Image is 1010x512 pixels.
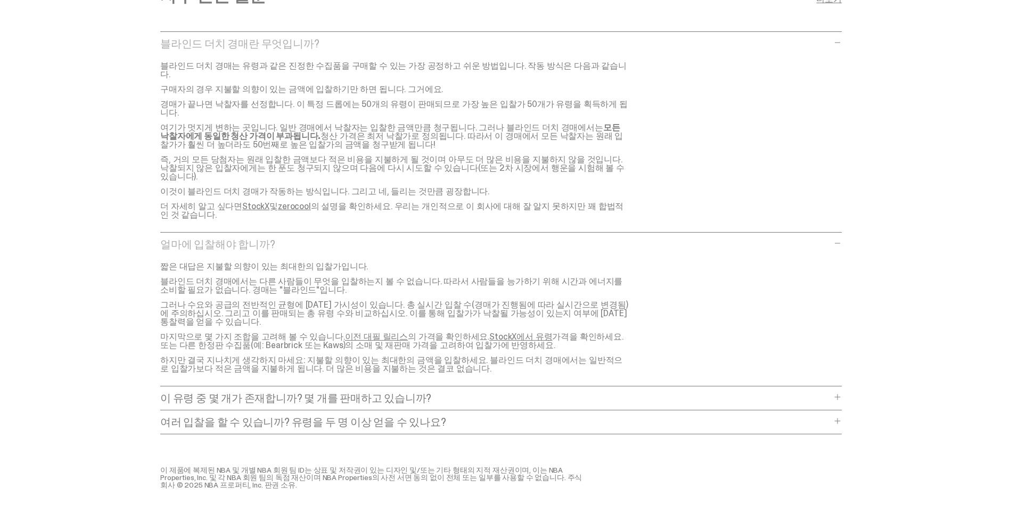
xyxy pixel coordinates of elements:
p: 블라인드 더치 경매란 무엇입니까? [160,38,831,49]
p: 여기가 멋지게 변하는 곳입니다. 일반 경매에서 낙찰자는 입찰한 금액만큼 청구됩니다. 그러나 블라인드 더치 경매에서는 청산 가격은 최저 낙찰가로 정의됩니다. 따라서 이 경매에서... [160,123,629,149]
a: StockX에서 유령 [489,331,552,342]
strong: 모든 낙찰자에게 동일한 청산 가격이 부과됩니다. [160,122,620,142]
p: 블라인드 더치 경매에서는 다른 사람들이 무엇을 입찰하는지 볼 수 없습니다. 따라서 사람들을 능가하기 위해 시간과 에너지를 소비할 필요가 없습니다. 경매는 "블라인드"입니다. [160,277,629,294]
p: 블라인드 더치 경매는 유령과 같은 진정한 수집품을 구매할 수 있는 가장 공정하고 쉬운 방법입니다. 작동 방식은 다음과 같습니다. [160,62,629,79]
p: 얼마에 입찰해야 합니까? [160,239,831,250]
p: 짧은 대답은 지불할 의향이 있는 최대한의 입찰가입니다. [160,262,629,271]
p: 마지막으로 몇 가지 조합을 고려해 볼 수 있습니다. 의 가격을 확인하세요. 가격을 확인하세요. 또는 다른 한정판 수집품(예: Bearbrick 또는 Kaws)의 소매 및 재판... [160,333,629,350]
p: 그러나 수요와 공급의 전반적인 균형에 [DATE] 가시성이 있습니다. 총 실시간 입찰 수(경매가 진행됨에 따라 실시간으로 변경됨)에 주의하십시오. 그리고 이를 판매되는 총 유... [160,301,629,326]
p: 이 유령 중 몇 개가 존재합니까? 몇 개를 판매하고 있습니까? [160,393,831,403]
p: 하지만 결국 지나치게 생각하지 마세요: 지불할 의향이 있는 최대한의 금액을 입찰하세요. 블라인드 더치 경매에서는 일반적으로 입찰가보다 적은 금액을 지불하게 됩니다. 더 많은 ... [160,356,629,373]
p: 경매가 끝나면 낙찰자를 선정합니다. 이 특정 드롭에는 50개의 유령이 판매되므로 가장 높은 입찰가 50개가 유령을 획득하게 됩니다. [160,100,629,117]
a: zerocool [278,201,311,212]
div: 이 제품에 복제된 NBA 및 개별 NBA 회원 팀 ID는 상표 및 저작권이 있는 디자인 및/또는 기타 형태의 지적 재산권이며, 이는 NBA Properties, Inc. 및 ... [160,466,586,489]
a: StockX [242,201,269,212]
a: 이전 대필 릴리스 [345,331,408,342]
p: 즉, 거의 모든 당첨자는 원래 입찰한 금액보다 적은 비용을 지불하게 될 것이며 아무도 더 많은 비용을 지불하지 않을 것입니다. 낙찰되지 않은 입찰자에게는 한 푼도 청구되지 않... [160,155,629,181]
p: 더 자세히 알고 싶다면 및 의 설명을 확인하세요. 우리는 개인적으로 이 회사에 대해 잘 알지 못하지만 꽤 합법적인 것 같습니다. [160,202,629,219]
p: 여러 입찰을 할 수 있습니까? 유령을 두 명 이상 얻을 수 있나요? [160,417,831,427]
p: 이것이 블라인드 더치 경매가 작동하는 방식입니다. 그리고 네, 들리는 것만큼 굉장합니다. [160,187,629,196]
p: 구매자의 경우 지불할 의향이 있는 금액에 입찰하기만 하면 됩니다. 그거에요. [160,85,629,94]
